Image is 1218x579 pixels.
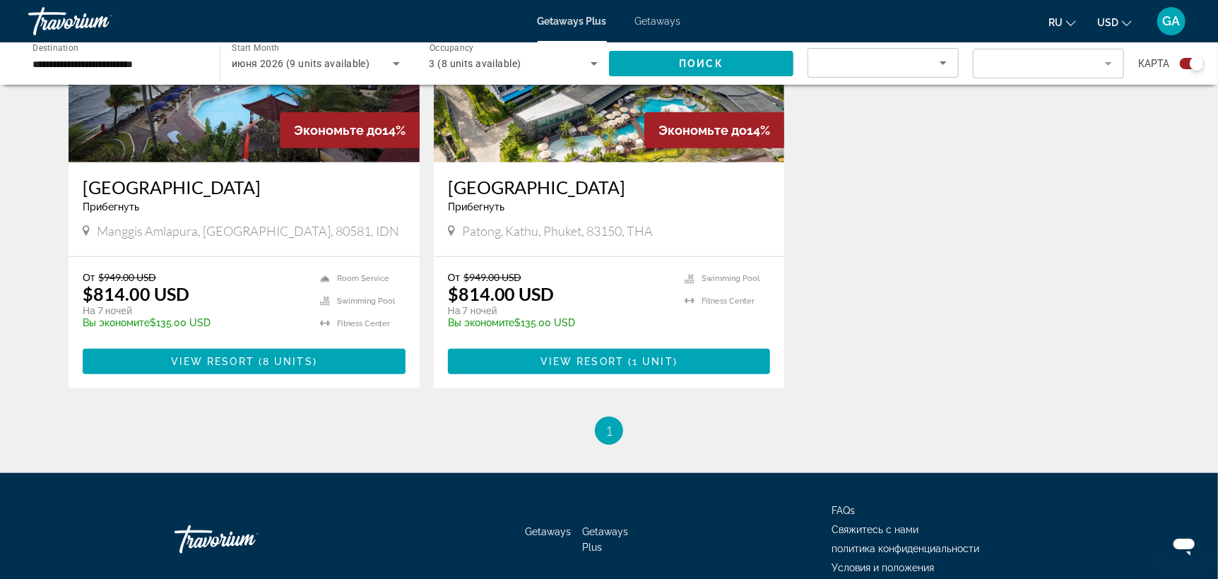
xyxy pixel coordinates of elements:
[32,43,78,53] span: Destination
[820,54,947,71] mat-select: Sort by
[83,317,306,328] p: $135.00 USD
[635,16,681,27] a: Getaways
[624,356,678,367] span: ( )
[583,526,629,553] a: Getaways Plus
[679,58,723,69] span: Поиск
[463,271,521,283] span: $949.00 USD
[232,58,370,69] span: июня 2026 (9 units available)
[337,319,390,328] span: Fitness Center
[337,274,389,283] span: Room Service
[254,356,317,367] span: ( )
[973,48,1124,79] button: Filter
[632,356,673,367] span: 1 unit
[448,283,555,304] p: $814.00 USD
[448,177,771,198] a: [GEOGRAPHIC_DATA]
[232,44,279,54] span: Start Month
[462,223,654,239] span: Patong, Kathu, Phuket, 83150, THA
[540,356,624,367] span: View Resort
[1097,17,1118,28] span: USD
[294,123,382,138] span: Экономьте до
[83,304,306,317] p: На 7 ночей
[644,112,784,148] div: 14%
[448,349,771,374] button: View Resort(1 unit)
[832,505,855,516] a: FAQs
[538,16,607,27] a: Getaways Plus
[448,317,515,328] span: Вы экономите
[832,562,934,573] a: Условия и положения
[1161,523,1207,568] iframe: Кнопка запуска окна обмена сообщениями
[83,283,189,304] p: $814.00 USD
[98,271,156,283] span: $949.00 USD
[1138,54,1169,73] span: карта
[28,3,170,40] a: Travorium
[430,58,521,69] span: 3 (8 units available)
[448,201,504,213] span: Прибегнуть
[832,524,918,535] a: Свяжитесь с нами
[448,271,460,283] span: От
[1048,12,1076,32] button: Change language
[1097,12,1132,32] button: Change currency
[280,112,420,148] div: 14%
[430,44,474,54] span: Occupancy
[175,518,316,561] a: Travorium
[83,271,95,283] span: От
[1163,14,1181,28] span: GA
[702,274,759,283] span: Swimming Pool
[83,201,139,213] span: Прибегнуть
[1153,6,1190,36] button: User Menu
[83,349,406,374] button: View Resort(8 units)
[609,51,793,76] button: Поиск
[83,317,150,328] span: Вы экономите
[832,543,979,554] a: политика конфиденциальности
[448,317,671,328] p: $135.00 USD
[1048,17,1063,28] span: ru
[658,123,747,138] span: Экономьте до
[448,304,671,317] p: На 7 ночей
[605,423,613,438] span: 1
[702,297,755,306] span: Fitness Center
[337,297,395,306] span: Swimming Pool
[97,223,399,239] span: Manggis Amlapura, [GEOGRAPHIC_DATA], 80581, IDN
[83,177,406,198] a: [GEOGRAPHIC_DATA]
[69,417,1149,445] nav: Pagination
[526,526,572,537] a: Getaways
[263,356,313,367] span: 8 units
[171,356,254,367] span: View Resort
